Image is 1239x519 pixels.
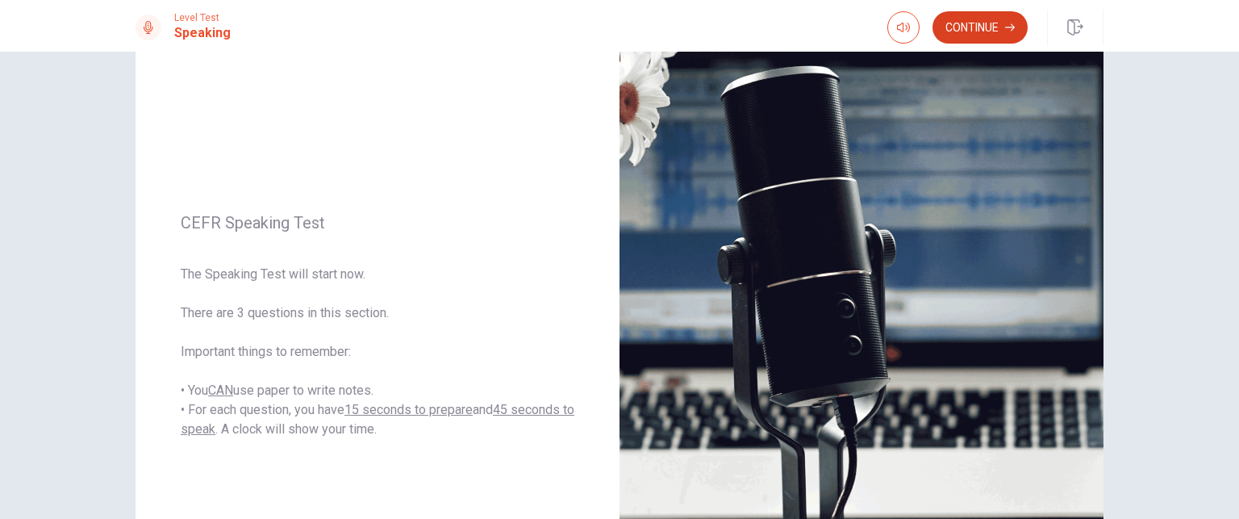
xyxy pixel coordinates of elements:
[181,265,574,439] span: The Speaking Test will start now. There are 3 questions in this section. Important things to reme...
[174,12,231,23] span: Level Test
[932,11,1028,44] button: Continue
[174,23,231,43] h1: Speaking
[181,213,574,232] span: CEFR Speaking Test
[208,383,233,398] u: CAN
[344,402,473,417] u: 15 seconds to prepare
